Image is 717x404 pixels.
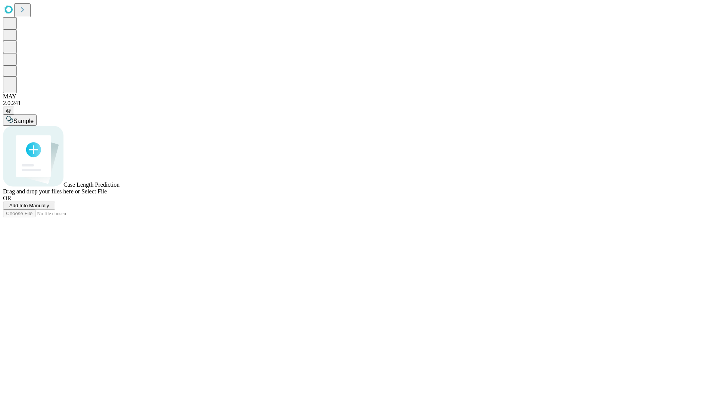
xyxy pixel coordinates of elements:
span: @ [6,108,11,113]
button: @ [3,107,14,114]
span: Select File [81,188,107,195]
div: 2.0.241 [3,100,714,107]
div: MAY [3,93,714,100]
span: OR [3,195,11,201]
span: Add Info Manually [9,203,49,208]
span: Case Length Prediction [63,181,119,188]
button: Sample [3,114,37,126]
span: Drag and drop your files here or [3,188,80,195]
button: Add Info Manually [3,202,55,209]
span: Sample [13,118,34,124]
